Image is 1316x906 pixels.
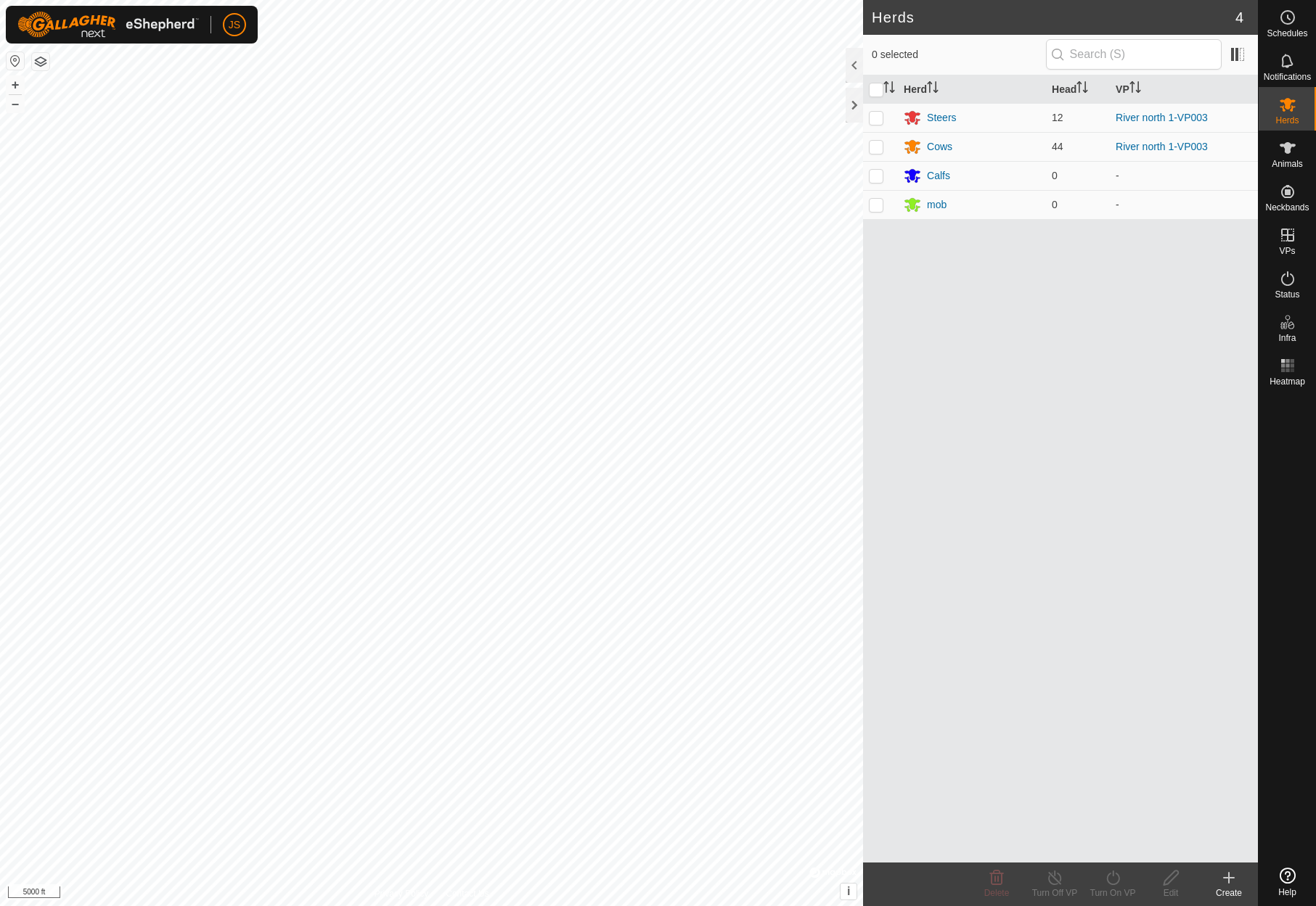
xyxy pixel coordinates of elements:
p-sorticon: Activate to sort [1076,83,1088,95]
button: Map Layers [32,53,49,70]
button: + [7,76,24,94]
button: Reset Map [7,52,24,70]
span: 0 [1052,170,1058,181]
span: 44 [1052,141,1063,152]
img: Gallagher Logo [17,12,199,38]
p-sorticon: Activate to sort [1129,83,1141,95]
a: Contact Us [446,887,489,900]
span: 12 [1052,112,1063,123]
p-sorticon: Activate to sort [927,83,939,95]
th: Herd [898,75,1046,104]
input: Search (S) [1046,39,1222,70]
a: Help [1259,862,1316,902]
div: Turn Off VP [1026,886,1084,899]
span: Delete [984,888,1010,898]
div: Steers [927,110,956,125]
span: Animals [1272,160,1303,168]
span: Notifications [1264,73,1311,81]
td: - [1110,190,1258,219]
span: i [847,885,850,897]
div: Cows [927,139,952,155]
div: Turn On VP [1084,886,1142,899]
div: Calfs [927,168,950,184]
div: Create [1200,886,1258,899]
span: Schedules [1267,29,1307,38]
h2: Herds [872,9,1235,26]
div: Edit [1142,886,1200,899]
span: Heatmap [1270,377,1305,386]
p-sorticon: Activate to sort [883,83,895,95]
span: Status [1275,290,1299,299]
span: VPs [1279,247,1295,255]
th: Head [1046,75,1110,104]
div: mob [927,197,947,213]
span: 0 [1052,199,1058,210]
a: Privacy Policy [375,887,429,900]
span: Help [1278,888,1296,897]
th: VP [1110,75,1258,104]
span: Herds [1275,116,1299,125]
span: 0 selected [872,47,1046,62]
a: River north 1-VP003 [1116,112,1208,123]
a: River north 1-VP003 [1116,141,1208,152]
button: i [841,884,857,899]
span: Neckbands [1265,203,1309,212]
span: Infra [1278,334,1296,342]
button: – [7,95,24,112]
span: 4 [1235,7,1243,28]
span: JS [229,17,240,33]
td: - [1110,161,1258,190]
